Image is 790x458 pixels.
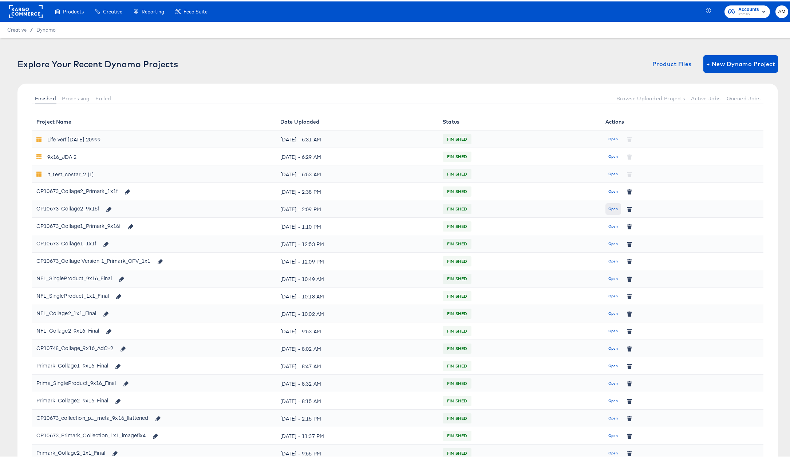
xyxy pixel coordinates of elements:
span: Accounts [738,4,759,12]
div: [DATE] - 10:13 AM [280,289,434,301]
div: Primark_Collage1_9x16_Final [36,358,125,370]
span: Open [608,379,618,385]
button: Open [605,429,621,440]
button: Open [605,202,621,213]
span: Open [608,274,618,281]
button: Open [605,149,621,161]
span: Active Jobs [691,94,720,100]
span: Creative [103,7,122,13]
span: FINISHED [443,237,471,248]
div: CP10748_Collage_9x16_AdC-2 [36,341,130,353]
span: FINISHED [443,219,471,231]
button: Open [605,272,621,283]
span: FINISHED [443,429,471,440]
div: 9x16_JDA 2 [47,149,77,161]
div: CP10673_Collage2_9x16f [36,201,116,213]
span: / [27,25,36,31]
div: [DATE] - 1:10 PM [280,219,434,231]
span: + New Dynamo Project [706,57,775,68]
div: [DATE] - 11:37 PM [280,429,434,440]
span: FINISHED [443,411,471,423]
button: Open [605,184,621,196]
span: FINISHED [443,376,471,388]
div: Primark_Collage2_1x1_Final [36,445,122,458]
button: Open [605,376,621,388]
div: CP10673_Primark_Collection_1x1_imagefix4 [36,428,162,440]
span: FINISHED [443,202,471,213]
th: Date Uploaded [276,112,438,129]
div: Prima_SingleProduct_9x16_Final [36,375,133,388]
button: Open [605,167,621,178]
div: CP10673_Collage1_1x1f [36,236,113,248]
button: AccountsPrimark [724,4,770,17]
span: AM [778,6,785,15]
div: [DATE] - 10:02 AM [280,306,434,318]
span: FINISHED [443,149,471,161]
span: FINISHED [443,341,471,353]
button: Open [605,359,621,370]
div: NFL_SingleProduct_9x16_Final [36,271,129,283]
button: Product Files [649,54,695,71]
div: [DATE] - 2:38 PM [280,184,434,196]
div: [DATE] - 8:15 AM [280,394,434,405]
th: Project Name [32,112,276,129]
div: NFL_Collage2_9x16_Final [36,323,116,336]
button: Open [605,411,621,423]
span: FINISHED [443,272,471,283]
span: FINISHED [443,254,471,266]
div: [DATE] - 9:53 AM [280,324,434,336]
button: Open [605,289,621,301]
span: Open [608,134,618,141]
div: [DATE] - 12:53 PM [280,237,434,248]
button: Open [605,254,621,266]
span: Queued Jobs [727,94,761,100]
span: Open [608,414,618,420]
span: Products [63,7,84,13]
span: Browse Uploaded Projects [616,94,686,100]
div: CP10673_Collage2_Primark_1x1f [36,184,135,196]
button: Open [605,394,621,405]
div: [DATE] - 6:29 AM [280,149,434,161]
button: Open [605,237,621,248]
div: NFL_Collage2_1x1_Final [36,306,113,318]
span: FINISHED [443,132,471,144]
th: Status [438,112,601,129]
span: FINISHED [443,184,471,196]
span: Open [608,309,618,316]
div: CP10673_Collage1_Primark_9x16f [36,218,138,231]
span: Open [608,361,618,368]
span: Open [608,431,618,438]
div: [DATE] - 6:53 AM [280,167,434,178]
span: Open [608,169,618,176]
span: Open [608,204,618,211]
div: [DATE] - 8:32 AM [280,376,434,388]
div: [DATE] - 2:09 PM [280,202,434,213]
span: FINISHED [443,324,471,336]
button: Open [605,132,621,144]
span: FINISHED [443,167,471,178]
span: Open [608,344,618,350]
span: FINISHED [443,289,471,301]
div: Primark_Collage2_9x16_Final [36,393,125,405]
span: FINISHED [443,359,471,370]
span: FINISHED [443,306,471,318]
span: FINISHED [443,394,471,405]
div: [DATE] - 9:55 PM [280,446,434,458]
div: NFL_SingleProduct_1x1_Final [36,288,126,301]
span: Processing [62,94,90,100]
span: Open [608,449,618,455]
button: Open [605,446,621,458]
span: Open [608,257,618,263]
div: CP10673_collection_p..._meta_9x16_flattened [36,410,148,422]
button: Open [605,219,621,231]
span: Open [608,326,618,333]
span: Product Files [652,57,692,68]
span: Open [608,152,618,158]
div: Life verf [DATE] 20999 [47,132,100,144]
span: FINISHED [443,446,471,458]
button: + New Dynamo Project [703,54,778,71]
span: Dynamo [36,25,56,31]
button: Open [605,341,621,353]
span: Open [608,222,618,228]
span: Open [608,292,618,298]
